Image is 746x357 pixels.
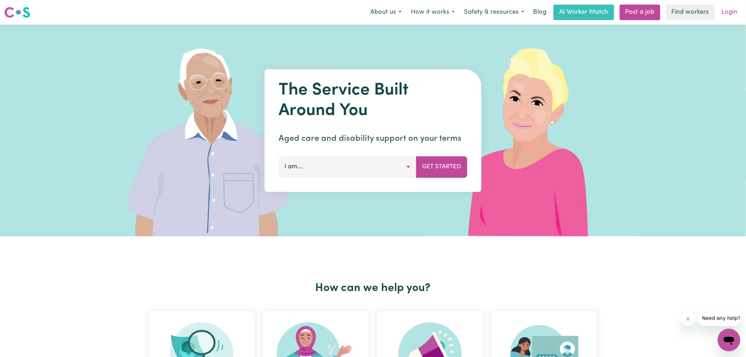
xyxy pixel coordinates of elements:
iframe: Close message [681,312,695,326]
button: How it works [406,5,459,20]
img: Careseekers logo [4,6,30,19]
button: Get Started [416,156,467,177]
h1: The Service Built Around You [279,80,467,121]
button: About us [366,5,406,20]
iframe: Button to launch messaging window [718,329,740,351]
a: Careseekers logo [4,4,30,20]
a: Login [717,5,742,20]
a: AI Worker Match [554,5,614,20]
button: I am... [279,156,417,177]
a: Post a job [620,5,660,20]
a: Find workers [666,5,715,20]
button: Safety & resources [459,5,529,20]
h2: How can we help you? [145,282,601,295]
span: Need any help? [4,5,43,11]
a: Blog [529,5,551,20]
iframe: Message from company [698,310,740,326]
p: Aged care and disability support on your terms [279,132,467,145]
